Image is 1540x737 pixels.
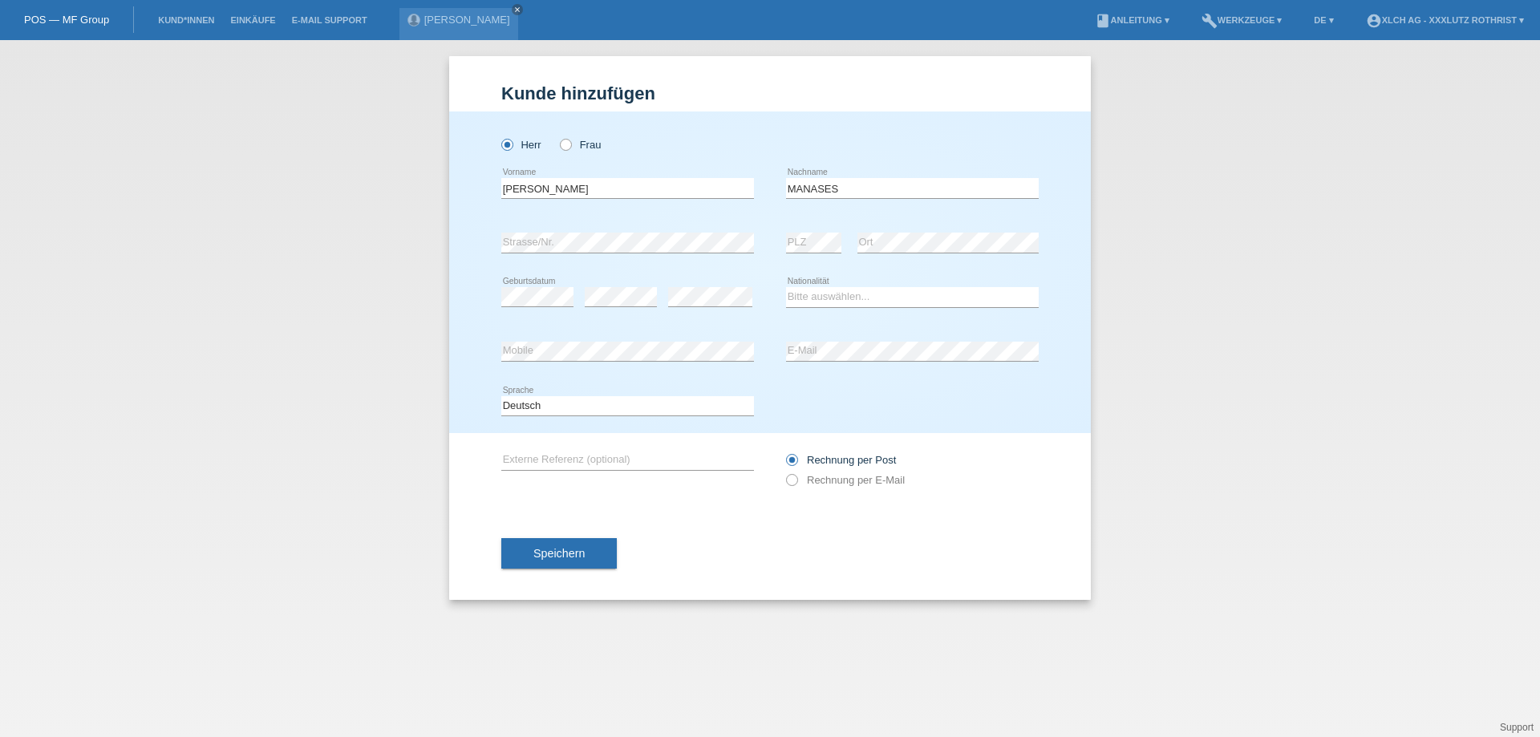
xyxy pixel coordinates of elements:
[284,15,375,25] a: E-Mail Support
[786,454,896,466] label: Rechnung per Post
[1358,15,1532,25] a: account_circleXLCH AG - XXXLutz Rothrist ▾
[512,4,523,15] a: close
[513,6,521,14] i: close
[24,14,109,26] a: POS — MF Group
[424,14,510,26] a: [PERSON_NAME]
[1306,15,1341,25] a: DE ▾
[501,83,1039,103] h1: Kunde hinzufügen
[150,15,222,25] a: Kund*innen
[1193,15,1291,25] a: buildWerkzeuge ▾
[1366,13,1382,29] i: account_circle
[533,547,585,560] span: Speichern
[1202,13,1218,29] i: build
[1095,13,1111,29] i: book
[786,474,796,494] input: Rechnung per E-Mail
[786,454,796,474] input: Rechnung per Post
[501,139,541,151] label: Herr
[501,139,512,149] input: Herr
[560,139,570,149] input: Frau
[1087,15,1177,25] a: bookAnleitung ▾
[560,139,601,151] label: Frau
[222,15,283,25] a: Einkäufe
[501,538,617,569] button: Speichern
[786,474,905,486] label: Rechnung per E-Mail
[1500,722,1534,733] a: Support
